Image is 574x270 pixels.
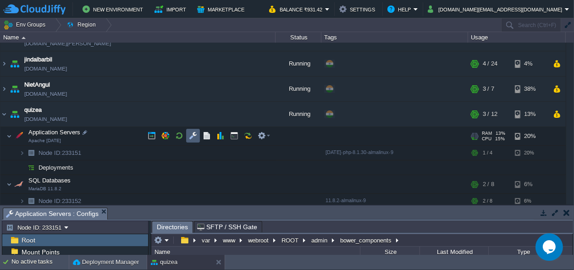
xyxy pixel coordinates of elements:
[24,105,42,115] a: quizea
[20,236,37,244] a: Root
[483,146,492,160] div: 1 / 4
[326,198,366,203] span: 11.8.2-almalinux-9
[24,115,67,124] a: [DOMAIN_NAME]
[11,255,69,270] div: No active tasks
[151,258,177,267] button: quizea
[339,236,394,244] button: bower_components
[322,32,468,43] div: Tags
[24,80,50,89] a: NietAngul
[3,4,66,15] img: CloudJiffy
[38,197,83,205] span: 233152
[420,247,488,257] div: Last Modified
[28,129,82,136] a: Application ServersApache [DATE]
[515,175,545,193] div: 6%
[24,64,67,73] a: [DOMAIN_NAME]
[0,51,8,76] img: AMDAwAAAACH5BAEAAAAALAAAAAABAAEAAAICRAEAOw==
[200,236,212,244] button: var
[152,247,360,257] div: Name
[19,146,25,160] img: AMDAwAAAACH5BAEAAAAALAAAAAABAAEAAAICRAEAOw==
[24,39,111,48] a: [DOMAIN_NAME][PERSON_NAME]
[515,102,545,127] div: 13%
[535,233,565,261] iframe: chat widget
[515,51,545,76] div: 4%
[339,4,378,15] button: Settings
[151,234,573,247] input: Click to enter the path
[25,194,38,208] img: AMDAwAAAACH5BAEAAAAALAAAAAABAAEAAAICRAEAOw==
[326,149,393,155] span: [DATE]-php-8.1.30-almalinux-9
[515,127,545,145] div: 20%
[280,236,301,244] button: ROOT
[247,236,271,244] button: webroot
[38,197,83,205] a: Node ID:233152
[428,4,565,15] button: [DOMAIN_NAME][EMAIL_ADDRESS][DOMAIN_NAME]
[1,32,275,43] div: Name
[8,51,21,76] img: AMDAwAAAACH5BAEAAAAALAAAAAABAAEAAAICRAEAOw==
[3,18,49,31] button: Env Groups
[28,128,82,136] span: Application Servers
[515,194,545,208] div: 6%
[482,131,492,136] span: RAM
[20,248,61,256] a: Mount Points
[19,160,25,175] img: AMDAwAAAACH5BAEAAAAALAAAAAABAAEAAAICRAEAOw==
[38,149,83,157] span: 233151
[483,51,497,76] div: 4 / 24
[276,32,321,43] div: Status
[483,77,494,101] div: 3 / 7
[489,247,557,257] div: Type
[39,149,62,156] span: Node ID:
[12,175,25,193] img: AMDAwAAAACH5BAEAAAAALAAAAAABAAEAAAICRAEAOw==
[83,4,146,15] button: New Environment
[276,51,321,76] div: Running
[28,177,72,184] a: SQL DatabasesMariaDB 11.8.2
[6,208,99,220] span: Application Servers : Configs
[28,176,72,184] span: SQL Databases
[6,223,64,231] button: Node ID: 233151
[19,194,25,208] img: AMDAwAAAACH5BAEAAAAALAAAAAABAAEAAAICRAEAOw==
[24,55,52,64] a: jindalbarbil
[310,236,330,244] button: admin
[25,160,38,175] img: AMDAwAAAACH5BAEAAAAALAAAAAABAAEAAAICRAEAOw==
[25,146,38,160] img: AMDAwAAAACH5BAEAAAAALAAAAAABAAEAAAICRAEAOw==
[22,37,26,39] img: AMDAwAAAACH5BAEAAAAALAAAAAABAAEAAAICRAEAOw==
[361,247,419,257] div: Size
[469,32,565,43] div: Usage
[496,131,505,136] span: 13%
[483,175,494,193] div: 2 / 8
[39,198,62,204] span: Node ID:
[387,4,414,15] button: Help
[197,221,257,232] span: SFTP / SSH Gate
[221,236,237,244] button: www
[28,138,61,143] span: Apache [DATE]
[73,258,139,267] button: Deployment Manager
[6,127,12,145] img: AMDAwAAAACH5BAEAAAAALAAAAAABAAEAAAICRAEAOw==
[8,77,21,101] img: AMDAwAAAACH5BAEAAAAALAAAAAABAAEAAAICRAEAOw==
[482,136,491,142] span: CPU
[269,4,325,15] button: Balance ₹931.42
[483,102,497,127] div: 3 / 12
[483,194,492,208] div: 2 / 8
[495,136,505,142] span: 15%
[38,164,75,171] a: Deployments
[12,127,25,145] img: AMDAwAAAACH5BAEAAAAALAAAAAABAAEAAAICRAEAOw==
[0,102,8,127] img: AMDAwAAAACH5BAEAAAAALAAAAAABAAEAAAICRAEAOw==
[155,4,189,15] button: Import
[24,89,67,99] a: [DOMAIN_NAME]
[28,186,61,192] span: MariaDB 11.8.2
[6,175,12,193] img: AMDAwAAAACH5BAEAAAAALAAAAAABAAEAAAICRAEAOw==
[276,77,321,101] div: Running
[0,77,8,101] img: AMDAwAAAACH5BAEAAAAALAAAAAABAAEAAAICRAEAOw==
[66,18,99,31] button: Region
[38,149,83,157] a: Node ID:233151
[8,102,21,127] img: AMDAwAAAACH5BAEAAAAALAAAAAABAAEAAAICRAEAOw==
[515,77,545,101] div: 38%
[157,221,188,233] span: Directories
[515,146,545,160] div: 20%
[197,4,247,15] button: Marketplace
[276,102,321,127] div: Running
